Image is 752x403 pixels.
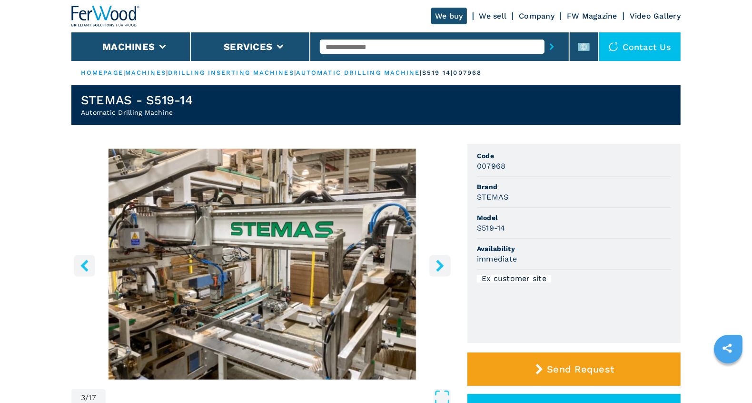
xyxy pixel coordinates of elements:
h3: S519-14 [477,222,505,233]
span: Send Request [547,363,614,375]
a: automatic drilling machine [296,69,420,76]
img: Automatic Drilling Machine STEMAS S519-14 [71,149,453,380]
img: Ferwood [71,6,140,27]
a: sharethis [715,336,739,360]
span: | [166,69,168,76]
span: 3 [81,394,85,402]
span: 17 [89,394,97,402]
div: Ex customer site [477,275,551,282]
h1: STEMAS - S519-14 [81,92,193,108]
h3: 007968 [477,161,506,171]
a: We sell [479,11,507,20]
iframe: Chat [712,360,745,396]
span: | [294,69,296,76]
button: right-button [429,255,451,276]
a: HOMEPAGE [81,69,123,76]
a: Company [519,11,554,20]
span: Model [477,213,671,222]
h2: Automatic Drilling Machine [81,108,193,117]
button: Machines [102,41,155,52]
span: / [85,394,89,402]
h3: STEMAS [477,191,509,202]
a: machines [125,69,166,76]
div: Contact us [599,32,681,61]
button: submit-button [544,36,559,58]
p: 007968 [454,69,482,77]
span: | [420,69,422,76]
span: Code [477,151,671,161]
button: left-button [74,255,95,276]
a: We buy [431,8,467,24]
span: | [123,69,125,76]
a: Video Gallery [630,11,681,20]
button: Services [224,41,272,52]
img: Contact us [609,42,618,51]
h3: immediate [477,253,517,264]
a: drilling inserting machines [168,69,294,76]
a: FW Magazine [567,11,617,20]
p: s519 14 | [422,69,454,77]
button: Send Request [467,353,681,386]
span: Availability [477,244,671,253]
span: Brand [477,182,671,191]
div: Go to Slide 3 [71,149,453,380]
